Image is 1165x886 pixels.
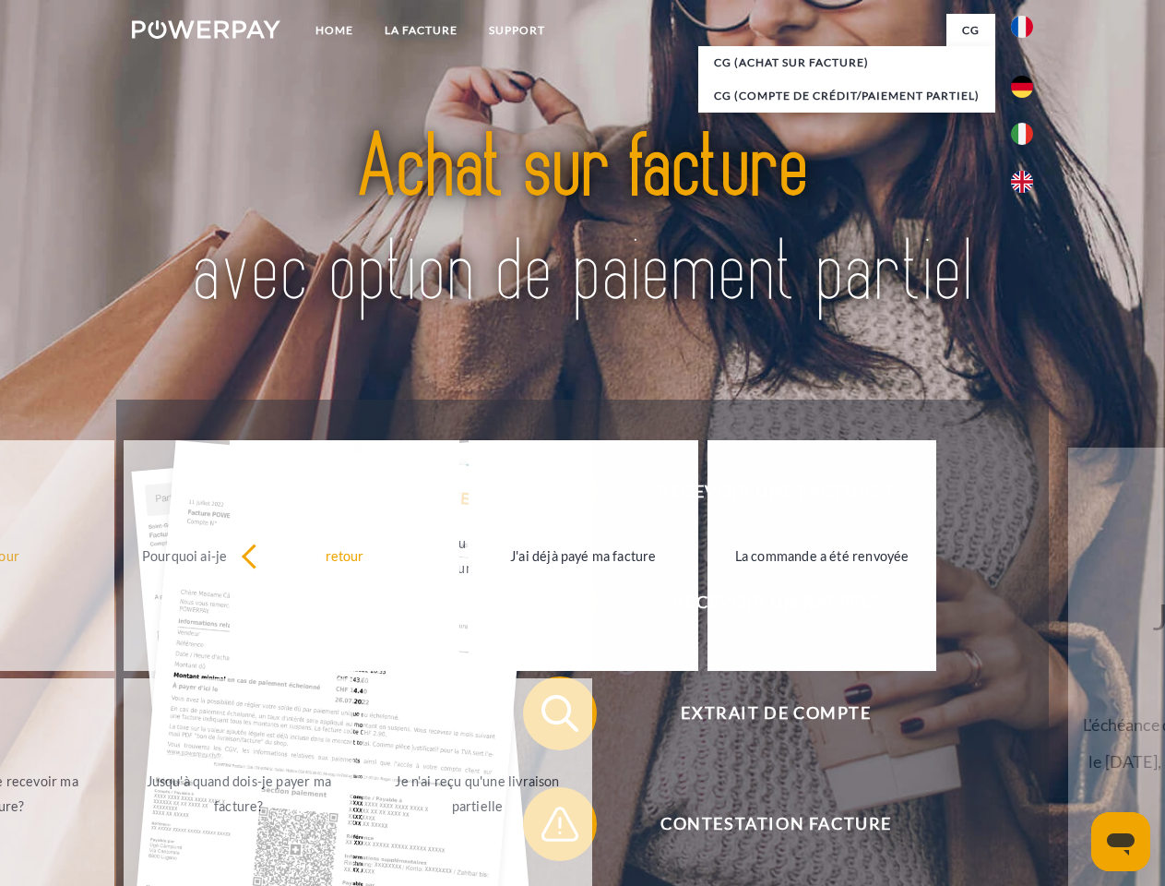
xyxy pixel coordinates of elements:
[369,14,473,47] a: LA FACTURE
[374,769,581,819] div: Je n'ai reçu qu'une livraison partielle
[698,79,995,113] a: CG (Compte de crédit/paiement partiel)
[1011,171,1033,193] img: en
[1011,16,1033,38] img: fr
[1091,812,1150,871] iframe: Bouton de lancement de la fenêtre de messagerie
[480,543,687,568] div: J'ai déjà payé ma facture
[523,787,1003,861] button: Contestation Facture
[719,543,926,568] div: La commande a été renvoyée
[241,543,448,568] div: retour
[550,676,1002,750] span: Extrait de compte
[473,14,561,47] a: Support
[135,769,342,819] div: Jusqu'à quand dois-je payer ma facture?
[1011,76,1033,98] img: de
[135,543,342,568] div: Pourquoi ai-je reçu une facture?
[1011,123,1033,145] img: it
[946,14,995,47] a: CG
[176,89,989,353] img: title-powerpay_fr.svg
[698,46,995,79] a: CG (achat sur facture)
[523,676,1003,750] button: Extrait de compte
[550,787,1002,861] span: Contestation Facture
[132,20,280,39] img: logo-powerpay-white.svg
[300,14,369,47] a: Home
